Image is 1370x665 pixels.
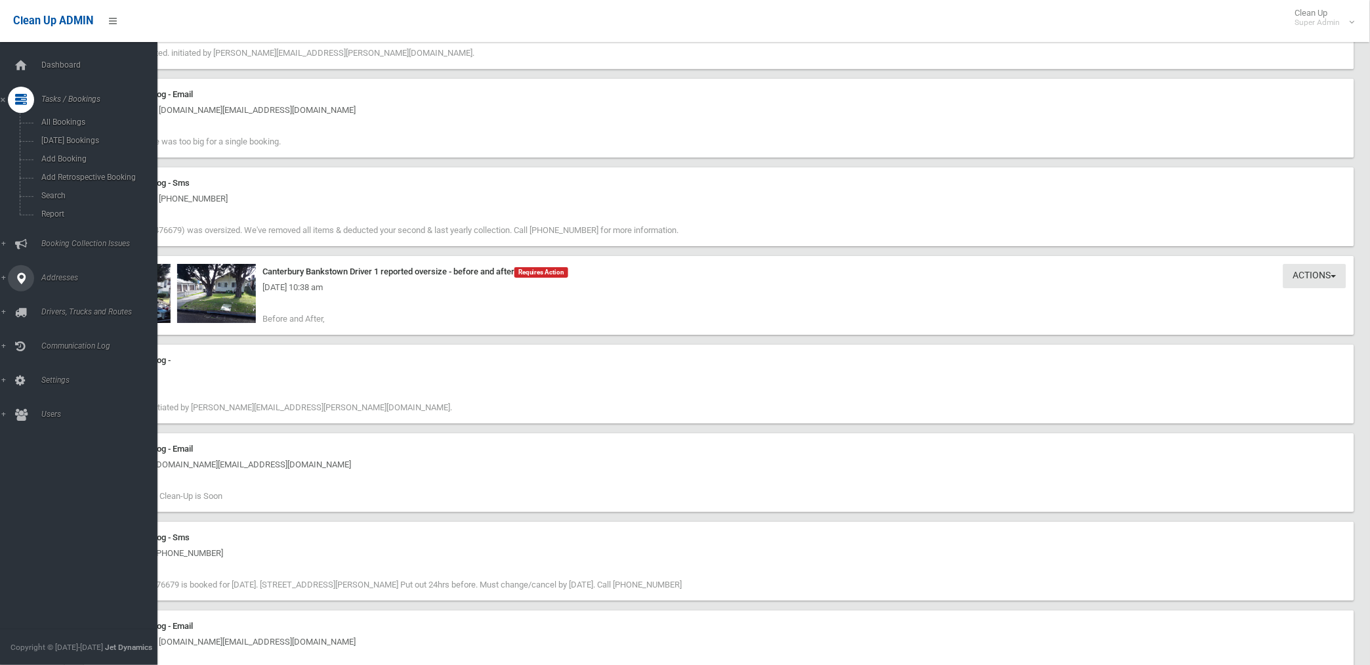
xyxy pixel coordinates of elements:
span: Add Booking [37,154,157,163]
span: Settings [37,375,169,385]
span: Clean Up ADMIN [13,14,93,27]
div: Communication Log - Email [92,87,1346,102]
div: Communication Log - Email [92,618,1346,634]
span: Communication Log [37,341,169,351]
strong: Jet Dynamics [105,643,152,652]
img: 2025-08-0710.38.106422994567286374247.jpg [177,264,256,323]
span: Your Clean-Up pile was too big for a single booking. [92,137,281,146]
span: Clean Up [1289,8,1354,28]
small: Super Admin [1295,18,1340,28]
span: Users [37,410,169,419]
button: Actions [1283,264,1346,288]
div: Communication Log - Sms [92,175,1346,191]
div: [DATE] 11:14 am - [DOMAIN_NAME][EMAIL_ADDRESS][DOMAIN_NAME] [92,634,1346,650]
span: Copyright © [DATE]-[DATE] [10,643,103,652]
span: Your Clean-Up (#476679) was oversized. We've removed all items & deducted your second & last year... [92,225,678,235]
div: [DATE] 10:38 am - [PHONE_NUMBER] [92,191,1346,207]
div: [DATE] 9:08 am - [PHONE_NUMBER] [92,546,1346,561]
div: [DATE] 10:38 am - [DOMAIN_NAME][EMAIL_ADDRESS][DOMAIN_NAME] [92,102,1346,118]
span: Addresses [37,273,169,282]
span: Drivers, Trucks and Routes [37,307,169,316]
span: Your Clean-Up #476679 is booked for [DATE]. [STREET_ADDRESS][PERSON_NAME] Put out 24hrs before. M... [92,580,682,590]
span: Requires Action [514,267,568,278]
span: Before and After, [262,314,325,324]
div: [DATE] 6:20 am [92,368,1346,384]
div: [DATE] 10:38 am [92,280,1346,295]
span: Tasks / Bookings [37,95,169,104]
div: [DATE] 9:08 am - [DOMAIN_NAME][EMAIL_ADDRESS][DOMAIN_NAME] [92,457,1346,473]
div: Communication Log - [92,353,1346,368]
span: Marked as collected. initiated by [PERSON_NAME][EMAIL_ADDRESS][PERSON_NAME][DOMAIN_NAME]. [92,48,474,58]
span: Dashboard [37,60,169,70]
span: Booking edited initiated by [PERSON_NAME][EMAIL_ADDRESS][PERSON_NAME][DOMAIN_NAME]. [92,402,452,412]
span: Search [37,191,157,200]
div: Communication Log - Email [92,441,1346,457]
div: Communication Log - Sms [92,530,1346,546]
span: [DATE] Bookings [37,136,157,145]
div: Canterbury Bankstown Driver 1 reported oversize - before and after [92,264,1346,280]
span: Report [37,209,157,219]
span: All Bookings [37,118,157,127]
span: Booking Collection Issues [37,239,169,248]
span: Add Retrospective Booking [37,173,157,182]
